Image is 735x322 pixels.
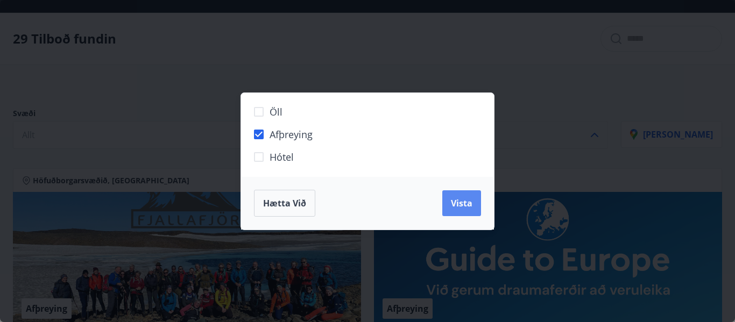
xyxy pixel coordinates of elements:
button: Hætta við [254,190,315,217]
span: Vista [451,197,472,209]
span: Afþreying [270,127,313,141]
span: Hætta við [263,197,306,209]
button: Vista [442,190,481,216]
span: Hótel [270,150,294,164]
span: Öll [270,105,282,119]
